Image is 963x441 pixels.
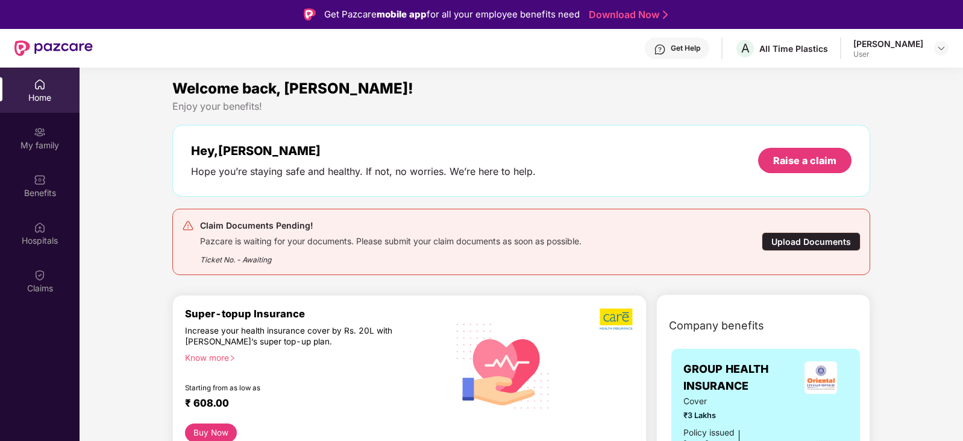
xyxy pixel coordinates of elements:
img: svg+xml;base64,PHN2ZyBpZD0iQ2xhaW0iIHhtbG5zPSJodHRwOi8vd3d3LnczLm9yZy8yMDAwL3N2ZyIgd2lkdGg9IjIwIi... [34,269,46,281]
span: ₹3 Lakhs [683,410,776,422]
div: Super-topup Insurance [185,308,447,320]
img: Stroke [663,8,668,21]
div: Ticket No. - Awaiting [200,247,582,265]
img: svg+xml;base64,PHN2ZyB4bWxucz0iaHR0cDovL3d3dy53My5vcmcvMjAwMC9zdmciIHhtbG5zOnhsaW5rPSJodHRwOi8vd3... [447,308,559,422]
div: User [853,49,923,59]
div: [PERSON_NAME] [853,38,923,49]
div: Get Help [671,43,700,53]
img: insurerLogo [805,361,837,394]
div: Get Pazcare for all your employee benefits need [324,7,580,22]
div: Hope you’re staying safe and healthy. If not, no worries. We’re here to help. [191,165,536,178]
div: Know more [185,352,439,361]
span: right [229,355,236,361]
a: Download Now [589,8,664,21]
div: Raise a claim [773,154,836,167]
div: Hey, [PERSON_NAME] [191,144,536,158]
div: Pazcare is waiting for your documents. Please submit your claim documents as soon as possible. [200,233,582,247]
img: svg+xml;base64,PHN2ZyBpZD0iRHJvcGRvd24tMzJ4MzIiIHhtbG5zPSJodHRwOi8vd3d3LnczLm9yZy8yMDAwL3N2ZyIgd2... [936,43,946,53]
img: svg+xml;base64,PHN2ZyBpZD0iSG9zcGl0YWxzIiB4bWxucz0iaHR0cDovL3d3dy53My5vcmcvMjAwMC9zdmciIHdpZHRoPS... [34,221,46,233]
span: GROUP HEALTH INSURANCE [683,361,794,395]
div: All Time Plastics [759,43,828,54]
img: svg+xml;base64,PHN2ZyB3aWR0aD0iMjAiIGhlaWdodD0iMjAiIHZpZXdCb3g9IjAgMCAyMCAyMCIgZmlsbD0ibm9uZSIgeG... [34,126,46,138]
img: svg+xml;base64,PHN2ZyBpZD0iSG9tZSIgeG1sbnM9Imh0dHA6Ly93d3cudzMub3JnLzIwMDAvc3ZnIiB3aWR0aD0iMjAiIG... [34,78,46,90]
strong: mobile app [377,8,427,20]
div: Enjoy your benefits! [172,100,870,113]
span: Welcome back, [PERSON_NAME]! [172,80,413,97]
img: svg+xml;base64,PHN2ZyB4bWxucz0iaHR0cDovL3d3dy53My5vcmcvMjAwMC9zdmciIHdpZHRoPSIyNCIgaGVpZ2h0PSIyNC... [182,220,194,232]
img: svg+xml;base64,PHN2ZyBpZD0iSGVscC0zMngzMiIgeG1sbnM9Imh0dHA6Ly93d3cudzMub3JnLzIwMDAvc3ZnIiB3aWR0aD... [654,43,666,56]
div: ₹ 608.00 [185,397,434,411]
div: Policy issued [683,427,734,440]
div: Increase your health insurance cover by Rs. 20L with [PERSON_NAME]’s super top-up plan. [185,325,395,347]
div: Starting from as low as [185,384,395,392]
img: New Pazcare Logo [14,40,93,56]
img: svg+xml;base64,PHN2ZyBpZD0iQmVuZWZpdHMiIHhtbG5zPSJodHRwOi8vd3d3LnczLm9yZy8yMDAwL3N2ZyIgd2lkdGg9Ij... [34,174,46,186]
div: Claim Documents Pending! [200,218,582,233]
div: Upload Documents [762,232,861,251]
span: Cover [683,395,776,408]
img: b5dec4f62d2307b9de63beb79f102df3.png [600,308,634,331]
span: Company benefits [669,317,764,334]
span: A [741,41,750,56]
img: Logo [304,8,316,21]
